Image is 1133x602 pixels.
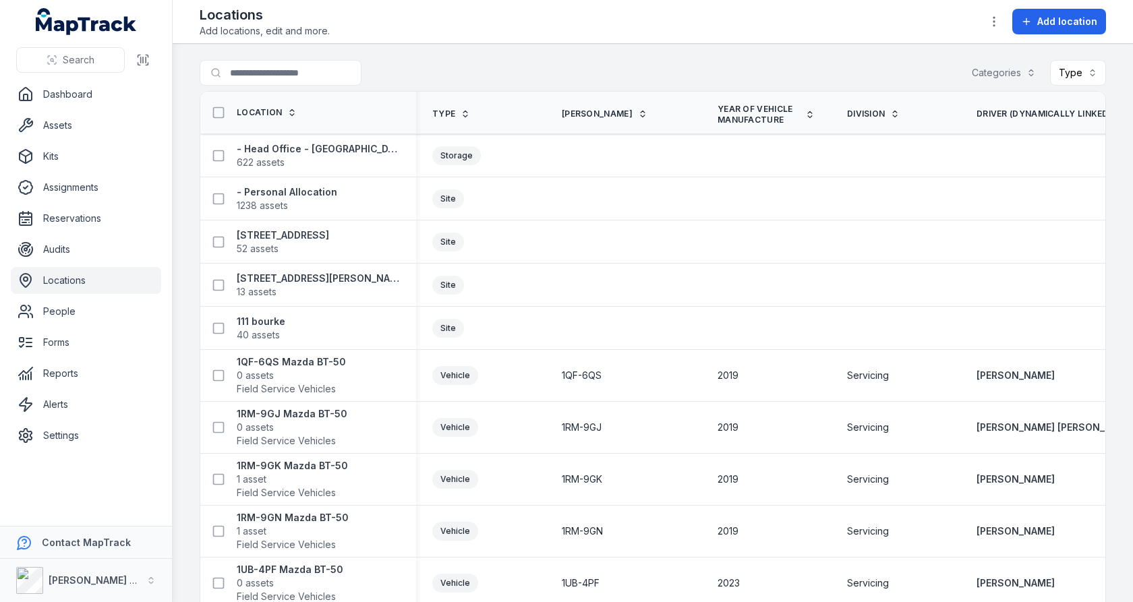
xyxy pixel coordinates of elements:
div: Site [432,233,464,251]
button: Type [1050,60,1106,86]
strong: 1RM-9GJ Mazda BT-50 [237,407,347,421]
span: 1 asset [237,524,266,538]
a: 1RM-9GK Mazda BT-501 assetField Service Vehicles [237,459,348,500]
span: Servicing [847,524,889,538]
span: 1UB-4PF [562,576,600,590]
div: Vehicle [432,574,478,593]
span: 13 assets [237,285,277,299]
a: Assets [11,112,161,139]
a: [PERSON_NAME] [977,369,1055,382]
a: [PERSON_NAME] [977,576,1055,590]
strong: 111 bourke [237,315,285,328]
span: 1238 assets [237,199,288,212]
button: Categories [963,60,1045,86]
span: [PERSON_NAME] [562,109,633,119]
button: Search [16,47,125,73]
a: Division [847,109,900,119]
span: Search [63,53,94,67]
span: Location [237,107,282,118]
a: Year of Vehicle Manufacture [718,104,815,125]
span: 2023 [718,576,740,590]
h2: Locations [200,5,330,24]
strong: [STREET_ADDRESS] [237,229,329,242]
span: 2019 [718,369,738,382]
span: 2019 [718,524,738,538]
span: Servicing [847,421,889,434]
a: [STREET_ADDRESS][PERSON_NAME]13 assets [237,272,400,299]
span: 40 assets [237,328,280,342]
strong: - Head Office - [GEOGRAPHIC_DATA] [237,142,400,156]
span: 1QF-6QS [562,369,602,382]
span: 0 assets [237,421,274,434]
span: Field Service Vehicles [237,434,336,448]
div: Vehicle [432,418,478,437]
a: Kits [11,143,161,170]
a: Alerts [11,391,161,418]
div: Site [432,189,464,208]
strong: 1RM-9GN Mazda BT-50 [237,511,349,524]
a: Locations [11,267,161,294]
div: Site [432,276,464,295]
span: Servicing [847,576,889,590]
strong: - Personal Allocation [237,185,337,199]
a: Assignments [11,174,161,201]
span: 1RM-9GN [562,524,603,538]
span: Type [432,109,455,119]
a: Driver (Dynamically linked) [977,109,1127,119]
span: 52 assets [237,242,279,255]
a: [PERSON_NAME] [562,109,647,119]
span: 2019 [718,473,738,486]
span: 1 asset [237,473,266,486]
strong: [STREET_ADDRESS][PERSON_NAME] [237,272,400,285]
span: Year of Vehicle Manufacture [718,104,800,125]
span: Servicing [847,369,889,382]
span: 622 assets [237,156,285,169]
a: Reports [11,360,161,387]
strong: Contact MapTrack [42,537,131,548]
a: [PERSON_NAME] [977,524,1055,538]
span: 0 assets [237,369,274,382]
span: Field Service Vehicles [237,382,336,396]
span: Division [847,109,885,119]
span: Add locations, edit and more. [200,24,330,38]
a: Audits [11,236,161,263]
div: Vehicle [432,470,478,489]
button: Add location [1012,9,1106,34]
span: 2019 [718,421,738,434]
a: 111 bourke40 assets [237,315,285,342]
div: Site [432,319,464,338]
a: MapTrack [36,8,137,35]
a: - Personal Allocation1238 assets [237,185,337,212]
span: Servicing [847,473,889,486]
span: Field Service Vehicles [237,486,336,500]
a: 1RM-9GJ Mazda BT-500 assetsField Service Vehicles [237,407,347,448]
a: Forms [11,329,161,356]
strong: 1QF-6QS Mazda BT-50 [237,355,346,369]
a: 1RM-9GN Mazda BT-501 assetField Service Vehicles [237,511,349,551]
a: Location [237,107,297,118]
a: People [11,298,161,325]
a: - Head Office - [GEOGRAPHIC_DATA]622 assets [237,142,400,169]
a: Reservations [11,205,161,232]
a: Type [432,109,470,119]
a: Settings [11,422,161,449]
div: Storage [432,146,481,165]
span: Add location [1037,15,1097,28]
a: Dashboard [11,81,161,108]
strong: 1UB-4PF Mazda BT-50 [237,563,343,576]
a: [STREET_ADDRESS]52 assets [237,229,329,255]
span: 0 assets [237,576,274,590]
div: Vehicle [432,366,478,385]
strong: [PERSON_NAME] Air [49,574,142,586]
span: Driver (Dynamically linked) [977,109,1112,119]
strong: 1RM-9GK Mazda BT-50 [237,459,348,473]
div: Vehicle [432,522,478,541]
a: [PERSON_NAME] [977,473,1055,486]
span: Field Service Vehicles [237,538,336,551]
span: 1RM-9GJ [562,421,602,434]
a: 1QF-6QS Mazda BT-500 assetsField Service Vehicles [237,355,346,396]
